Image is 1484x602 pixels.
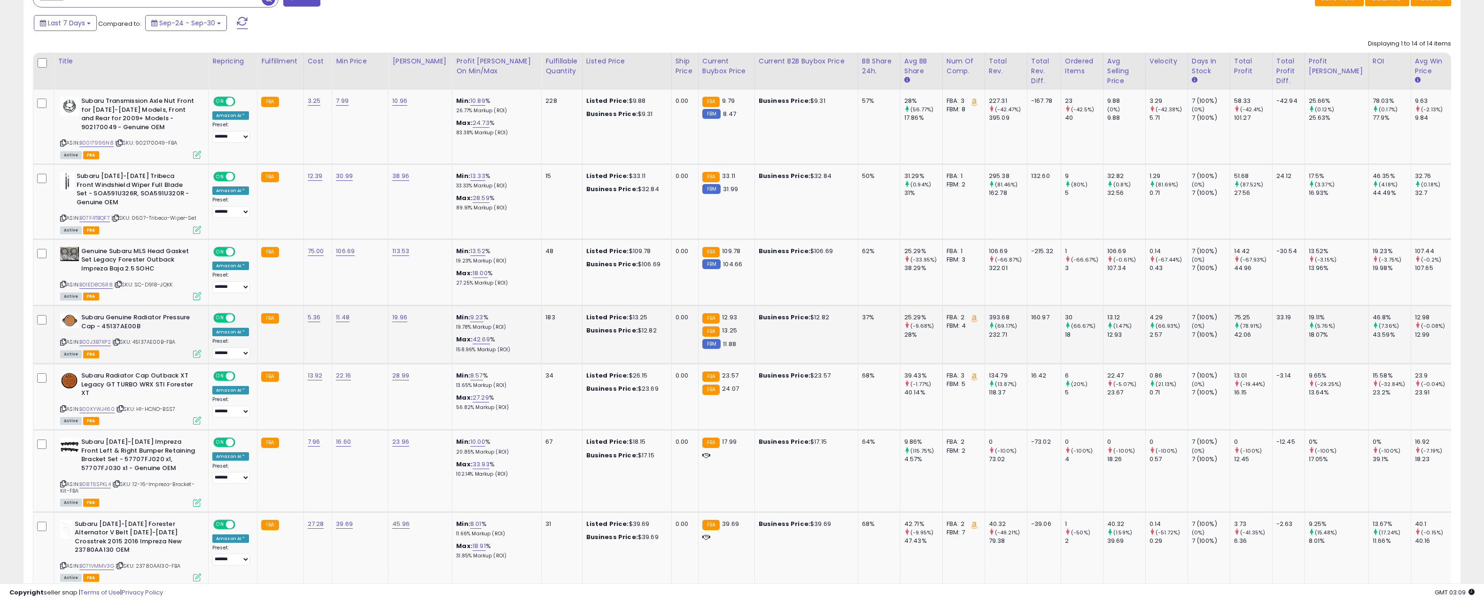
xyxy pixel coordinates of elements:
div: Current B2B Buybox Price [759,56,854,66]
span: FBA [83,226,99,234]
b: Business Price: [586,185,638,193]
div: 322.01 [989,264,1027,272]
b: Max: [456,118,473,127]
small: (0%) [1192,181,1205,188]
a: 45.96 [392,519,410,529]
b: Business Price: [586,109,638,118]
img: 51Aj4ssZYML._SL40_.jpg [60,371,79,390]
div: 7 (100%) [1192,247,1230,255]
small: (-0.61%) [1113,256,1136,263]
a: B08T6SPKL4 [79,480,111,488]
b: Subaru Transmission Axle Nut Front for [DATE]-[DATE] Models, Front and Rear for 2009+ Models - 90... [81,97,195,134]
small: (-66.87%) [995,256,1022,263]
span: Sep-24 - Sep-30 [159,18,215,28]
div: 160.97 [1031,313,1054,322]
small: (-0.2%) [1421,256,1441,263]
a: 7.96 [308,437,320,447]
div: Repricing [212,56,253,66]
div: 13.96% [1309,264,1368,272]
div: FBA: 1 [947,172,978,180]
div: Profit [PERSON_NAME] [1309,56,1365,76]
b: Listed Price: [586,171,629,180]
div: Listed Price [586,56,668,66]
small: FBA [702,172,720,182]
div: % [456,97,534,114]
a: B00KYWJ460 [79,405,115,413]
a: 13.33 [470,171,485,181]
b: Business Price: [759,313,810,322]
th: The percentage added to the cost of goods (COGS) that forms the calculator for Min & Max prices. [452,53,542,90]
b: Subaru [DATE]-[DATE] Tribeca Front Windshield Wiper Full Blade Set - SOA591U326R, SOA591U320R - G... [77,172,191,209]
p: 27.25% Markup (ROI) [456,280,534,286]
div: $9.88 [586,97,664,105]
small: Avg BB Share. [904,76,910,85]
div: FBM: 3 [947,255,978,264]
img: 41LX4bvne5L._SL40_.jpg [60,97,79,116]
a: 10.96 [392,96,407,106]
div: 0.00 [676,247,691,255]
div: 9.88 [1107,97,1145,105]
a: 3.25 [308,96,321,106]
small: (4.18%) [1379,181,1398,188]
small: (81.46%) [995,181,1018,188]
b: Min: [456,247,470,255]
div: 58.33 [1234,97,1272,105]
span: 31.99 [723,185,738,193]
div: 7 (100%) [1192,97,1230,105]
small: Avg Win Price. [1415,76,1421,85]
div: -215.32 [1031,247,1054,255]
a: 28.59 [473,193,489,203]
b: Listed Price: [586,313,629,322]
a: 113.53 [392,247,409,256]
small: FBA [261,313,279,324]
div: % [456,194,534,211]
img: 51K01qjV1IL._SL40_.jpg [60,247,79,261]
div: % [456,269,534,286]
div: 44.49% [1373,189,1411,197]
span: All listings currently available for purchase on Amazon [60,151,82,159]
div: 228 [545,97,575,105]
div: 32.56 [1107,189,1145,197]
div: 40 [1065,114,1103,122]
a: Terms of Use [80,588,120,597]
div: 13.12 [1107,313,1145,322]
div: 50% [862,172,893,180]
div: 32.82 [1107,172,1145,180]
div: 9.84 [1415,114,1453,122]
div: 77.9% [1373,114,1411,122]
div: 5 [1065,189,1103,197]
a: 75.00 [308,247,324,256]
span: | SKU: 902170049-FBA [115,139,177,147]
div: 7 (100%) [1192,172,1230,180]
div: 0.71 [1150,189,1188,197]
div: $32.84 [586,185,664,193]
small: (-3.15%) [1315,256,1336,263]
div: 9 [1065,172,1103,180]
small: (0.12%) [1315,106,1334,113]
div: FBM: 2 [947,180,978,189]
p: 19.23% Markup (ROI) [456,258,534,264]
a: 18.00 [473,269,488,278]
div: Profit [PERSON_NAME] on Min/Max [456,56,537,76]
div: % [456,247,534,264]
span: Compared to: [98,19,141,28]
div: 37% [862,313,893,322]
span: ON [214,173,226,181]
div: Ship Price [676,56,694,76]
a: 13.92 [308,371,323,380]
div: 48 [545,247,575,255]
div: 9.63 [1415,97,1453,105]
div: 16.93% [1309,189,1368,197]
div: Total Rev. Diff. [1031,56,1057,86]
b: Business Price: [759,171,810,180]
div: 4.29 [1150,313,1188,322]
div: 0.14 [1150,247,1188,255]
a: B071VMMV3G [79,562,114,570]
div: ASIN: [60,313,201,357]
div: 3.29 [1150,97,1188,105]
div: 46.35% [1373,172,1411,180]
small: FBM [702,184,721,194]
a: B00I7996N8 [79,139,114,147]
div: Amazon AI * [212,186,249,195]
div: ROI [1373,56,1407,66]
